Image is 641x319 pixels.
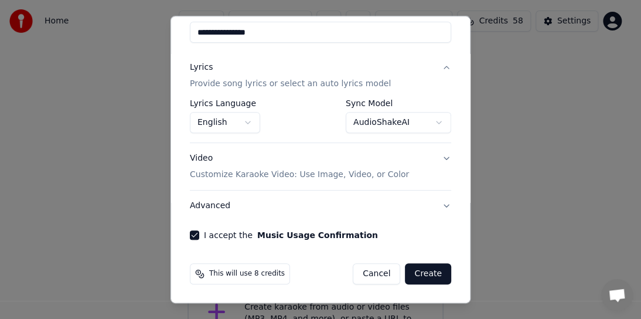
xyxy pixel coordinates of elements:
[190,62,213,73] div: Lyrics
[190,152,409,181] div: Video
[190,52,451,99] button: LyricsProvide song lyrics or select an auto lyrics model
[190,9,451,17] label: Title
[405,263,451,284] button: Create
[190,99,451,142] div: LyricsProvide song lyrics or select an auto lyrics model
[257,231,378,239] button: I accept the
[346,99,451,107] label: Sync Model
[190,78,391,90] p: Provide song lyrics or select an auto lyrics model
[190,99,260,107] label: Lyrics Language
[353,263,400,284] button: Cancel
[190,191,451,221] button: Advanced
[190,169,409,181] p: Customize Karaoke Video: Use Image, Video, or Color
[204,231,378,239] label: I accept the
[190,143,451,190] button: VideoCustomize Karaoke Video: Use Image, Video, or Color
[209,269,285,279] span: This will use 8 credits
